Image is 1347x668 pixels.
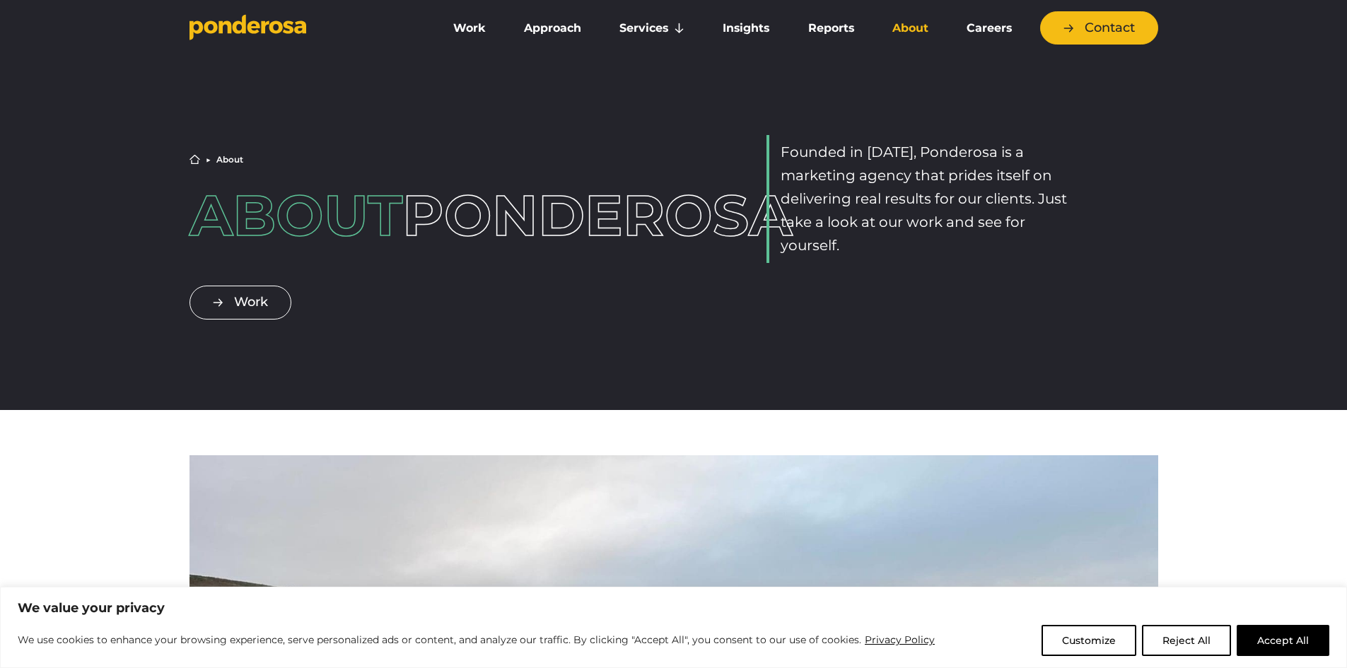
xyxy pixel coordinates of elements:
a: About [876,13,945,43]
a: Go to homepage [189,14,416,42]
p: We value your privacy [18,599,1329,616]
a: Careers [950,13,1028,43]
h1: Ponderosa [189,187,581,244]
a: Reports [792,13,870,43]
button: Accept All [1237,625,1329,656]
button: Reject All [1142,625,1231,656]
a: Work [437,13,502,43]
p: Founded in [DATE], Ponderosa is a marketing agency that prides itself on delivering real results ... [781,141,1075,257]
a: Home [189,154,200,165]
li: About [216,156,243,164]
a: Contact [1040,11,1158,45]
li: ▶︎ [206,156,211,164]
a: Services [603,13,701,43]
a: Insights [706,13,786,43]
a: Privacy Policy [864,631,935,648]
a: Approach [508,13,597,43]
button: Customize [1042,625,1136,656]
a: Work [189,286,291,319]
span: About [189,181,402,250]
p: We use cookies to enhance your browsing experience, serve personalized ads or content, and analyz... [18,631,935,648]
